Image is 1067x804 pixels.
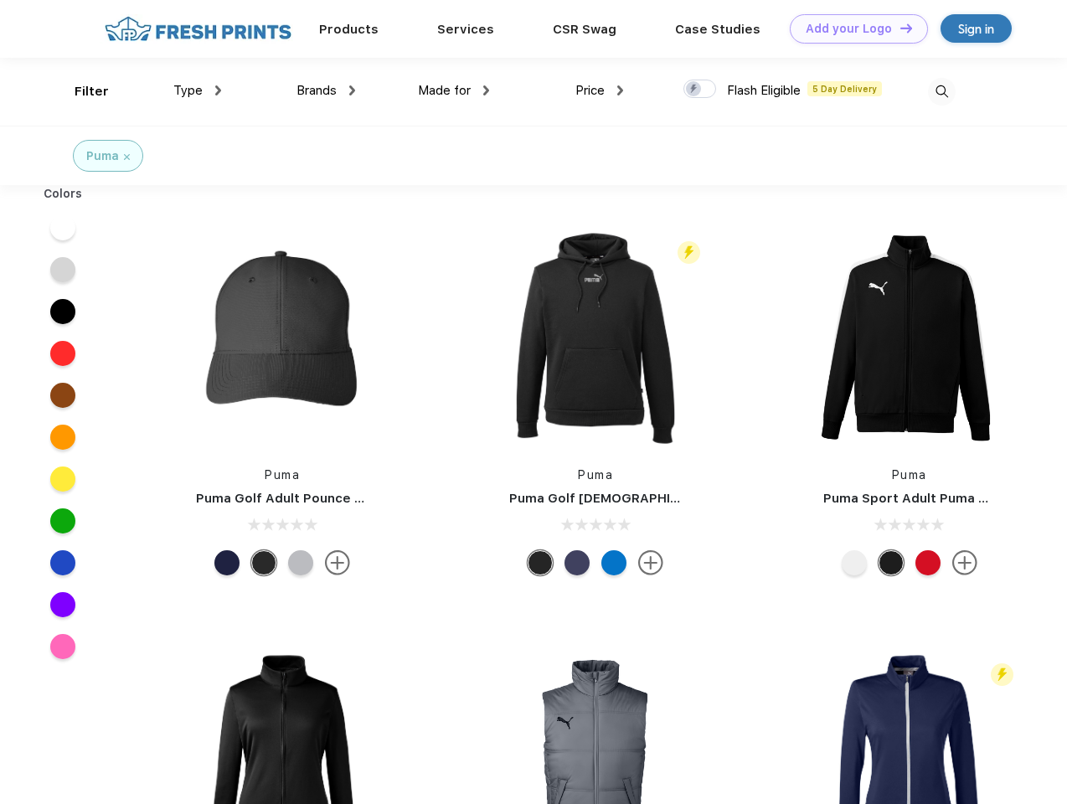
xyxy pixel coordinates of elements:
[638,550,663,575] img: more.svg
[349,85,355,95] img: dropdown.png
[842,550,867,575] div: White and Quiet Shade
[483,85,489,95] img: dropdown.png
[900,23,912,33] img: DT
[509,491,820,506] a: Puma Golf [DEMOGRAPHIC_DATA]' Icon Golf Polo
[941,14,1012,43] a: Sign in
[798,227,1021,450] img: func=resize&h=266
[215,85,221,95] img: dropdown.png
[958,19,994,39] div: Sign in
[484,227,707,450] img: func=resize&h=266
[915,550,941,575] div: High Risk Red
[564,550,590,575] div: Peacoat
[265,468,300,482] a: Puma
[173,83,203,98] span: Type
[86,147,119,165] div: Puma
[296,83,337,98] span: Brands
[601,550,626,575] div: Lapis Blue
[678,241,700,264] img: flash_active_toggle.svg
[196,491,452,506] a: Puma Golf Adult Pounce Adjustable Cap
[879,550,904,575] div: Puma Black
[251,550,276,575] div: Puma Black
[528,550,553,575] div: Puma Black
[575,83,605,98] span: Price
[214,550,240,575] div: Peacoat
[807,81,882,96] span: 5 Day Delivery
[319,22,379,37] a: Products
[171,227,394,450] img: func=resize&h=266
[437,22,494,37] a: Services
[806,22,892,36] div: Add your Logo
[325,550,350,575] img: more.svg
[892,468,927,482] a: Puma
[288,550,313,575] div: Quarry
[991,663,1013,686] img: flash_active_toggle.svg
[952,550,977,575] img: more.svg
[578,468,613,482] a: Puma
[727,83,801,98] span: Flash Eligible
[100,14,296,44] img: fo%20logo%202.webp
[617,85,623,95] img: dropdown.png
[928,78,956,106] img: desktop_search.svg
[31,185,95,203] div: Colors
[124,154,130,160] img: filter_cancel.svg
[553,22,616,37] a: CSR Swag
[418,83,471,98] span: Made for
[75,82,109,101] div: Filter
